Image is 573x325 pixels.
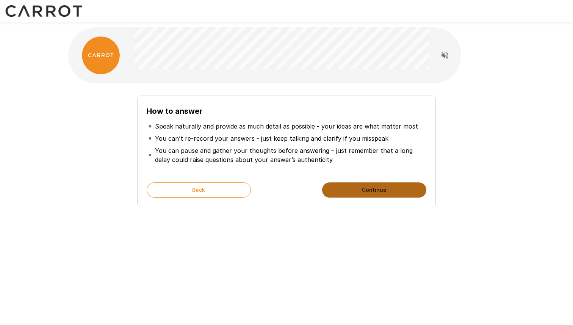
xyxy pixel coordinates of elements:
button: Read questions aloud [437,48,452,63]
img: carrot_logo.png [82,36,120,74]
p: You can pause and gather your thoughts before answering – just remember that a long delay could r... [155,146,425,164]
button: Continue [322,182,426,198]
p: You can’t re-record your answers - just keep talking and clarify if you misspeak [155,134,388,143]
p: Speak naturally and provide as much detail as possible - your ideas are what matter most [155,122,418,131]
b: How to answer [147,107,202,116]
button: Back [147,182,251,198]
